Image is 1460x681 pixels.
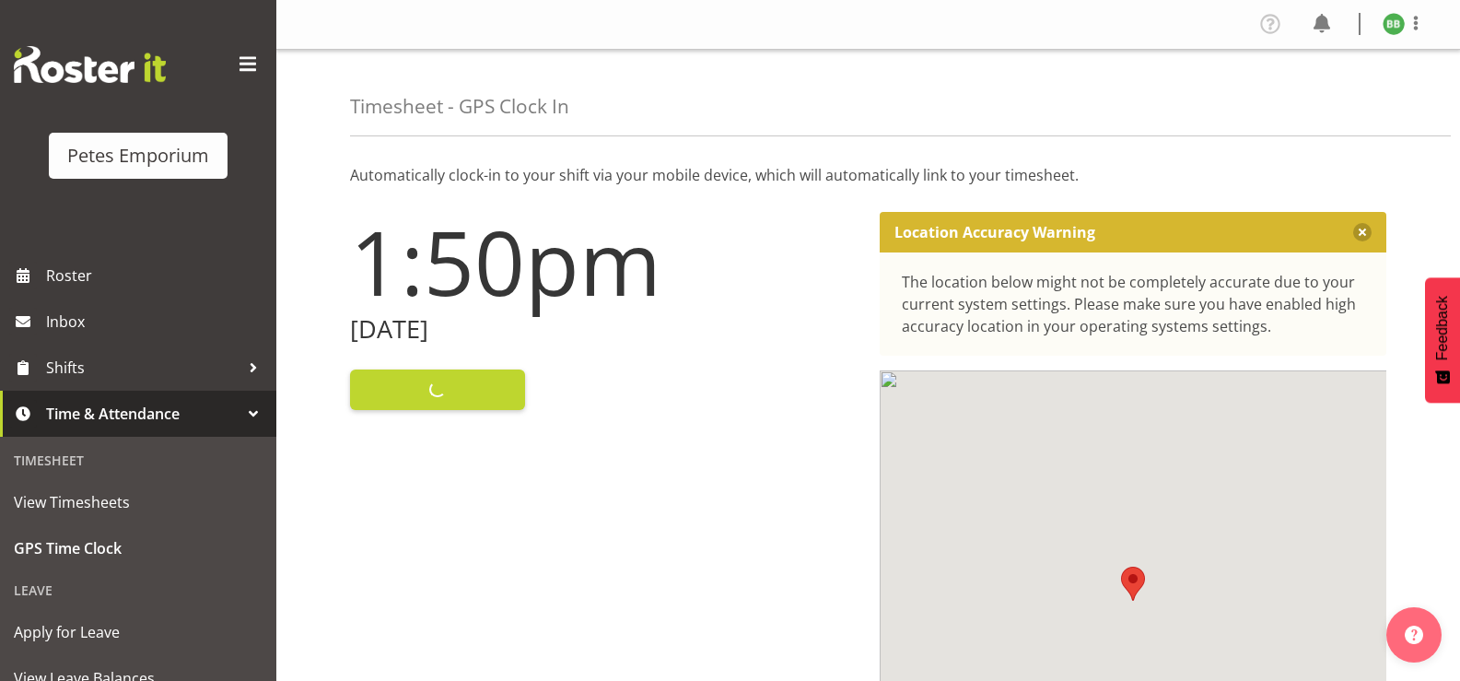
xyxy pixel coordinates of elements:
span: Inbox [46,308,267,335]
h2: [DATE] [350,315,858,344]
p: Location Accuracy Warning [894,223,1095,241]
img: beena-bist9974.jpg [1383,13,1405,35]
span: Time & Attendance [46,400,239,428]
span: Roster [46,262,267,289]
button: Feedback - Show survey [1425,277,1460,403]
a: View Timesheets [5,479,272,525]
p: Automatically clock-in to your shift via your mobile device, which will automatically link to you... [350,164,1386,186]
span: GPS Time Clock [14,534,263,562]
span: View Timesheets [14,488,263,516]
div: Timesheet [5,441,272,479]
h1: 1:50pm [350,212,858,311]
div: Leave [5,571,272,609]
a: GPS Time Clock [5,525,272,571]
h4: Timesheet - GPS Clock In [350,96,569,117]
span: Feedback [1434,296,1451,360]
a: Apply for Leave [5,609,272,655]
button: Close message [1353,223,1372,241]
img: help-xxl-2.png [1405,626,1423,644]
span: Apply for Leave [14,618,263,646]
img: Rosterit website logo [14,46,166,83]
div: Petes Emporium [67,142,209,170]
span: Shifts [46,354,239,382]
div: The location below might not be completely accurate due to your current system settings. Please m... [902,271,1365,337]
